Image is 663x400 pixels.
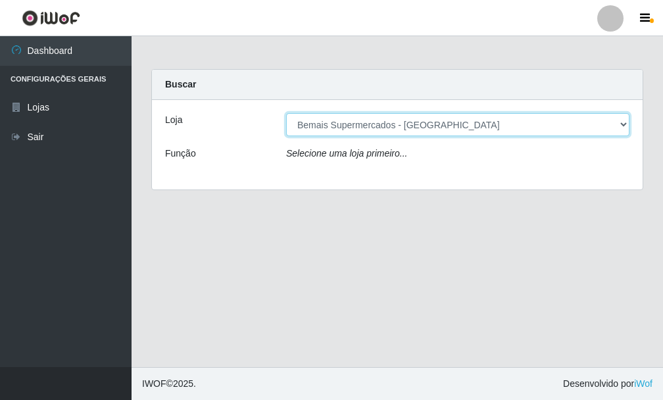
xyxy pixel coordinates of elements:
a: iWof [634,378,652,389]
img: CoreUI Logo [22,10,80,26]
strong: Buscar [165,79,196,89]
label: Função [165,147,196,161]
span: Desenvolvido por [563,377,652,391]
span: IWOF [142,378,166,389]
label: Loja [165,113,182,127]
i: Selecione uma loja primeiro... [286,148,407,159]
span: © 2025 . [142,377,196,391]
